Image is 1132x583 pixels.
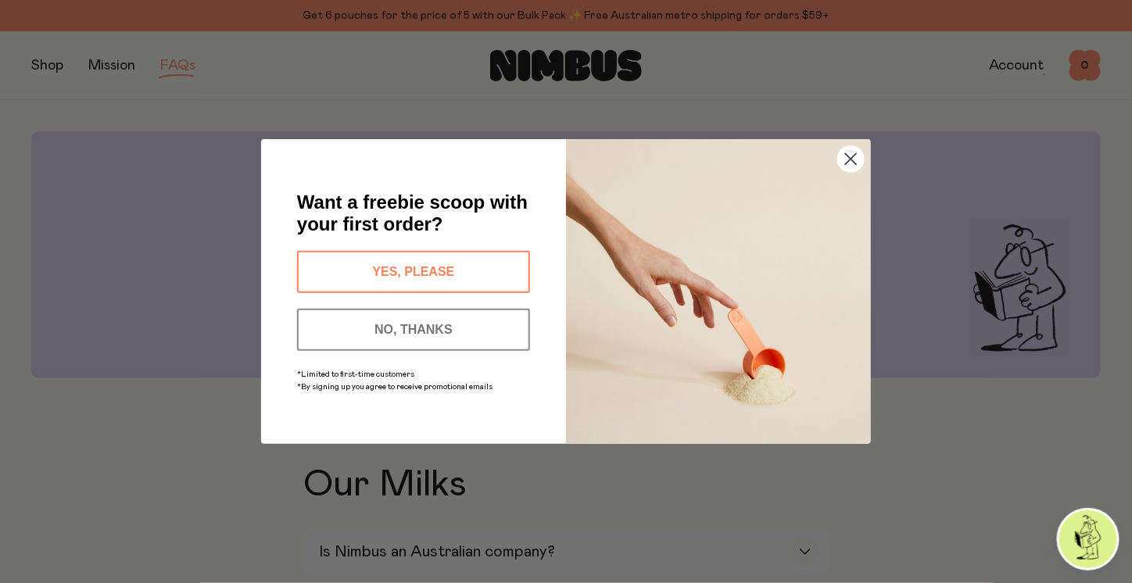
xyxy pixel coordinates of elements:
button: NO, THANKS [297,309,530,351]
button: Close dialog [837,145,865,173]
span: *By signing up you agree to receive promotional emails [297,383,493,391]
span: *Limited to first-time customers [297,370,414,378]
button: YES, PLEASE [297,251,530,293]
img: c0d45117-8e62-4a02-9742-374a5db49d45.jpeg [566,139,871,444]
img: agent [1059,510,1117,568]
span: Want a freebie scoop with your first order? [297,191,528,234]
